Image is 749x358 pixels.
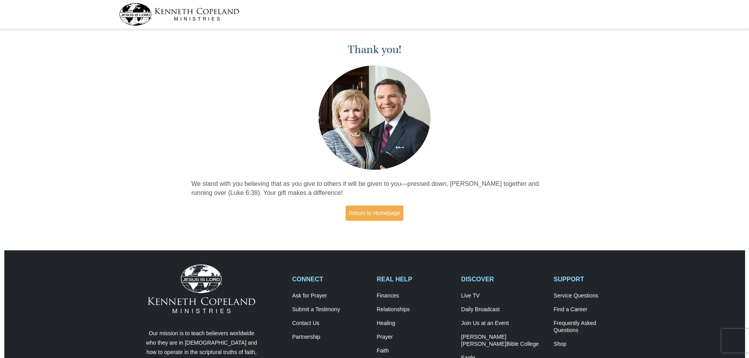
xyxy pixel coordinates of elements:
[317,64,432,172] img: Kenneth and Gloria
[292,275,368,283] h2: CONNECT
[292,320,368,327] a: Contact Us
[346,206,404,221] a: Return to Homepage
[377,334,453,341] a: Prayer
[292,334,368,341] a: Partnership
[554,292,630,299] a: Service Questions
[554,341,630,348] a: Shop
[377,347,453,354] a: Faith
[377,292,453,299] a: Finances
[554,306,630,313] a: Find a Career
[461,320,545,327] a: Join Us at an Event
[292,306,368,313] a: Submit a Testimony
[461,306,545,313] a: Daily Broadcast
[554,320,630,334] a: Frequently AskedQuestions
[554,275,630,283] h2: SUPPORT
[377,320,453,327] a: Healing
[461,275,545,283] h2: DISCOVER
[506,341,539,347] span: Bible College
[191,180,558,198] p: We stand with you believing that as you give to others it will be given to you—pressed down, [PER...
[119,3,239,26] img: kcm-header-logo.svg
[292,292,368,299] a: Ask for Prayer
[191,43,558,56] h1: Thank you!
[461,334,545,348] a: [PERSON_NAME] [PERSON_NAME]Bible College
[461,292,545,299] a: Live TV
[377,275,453,283] h2: REAL HELP
[377,306,453,313] a: Relationships
[148,264,255,313] img: Kenneth Copeland Ministries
